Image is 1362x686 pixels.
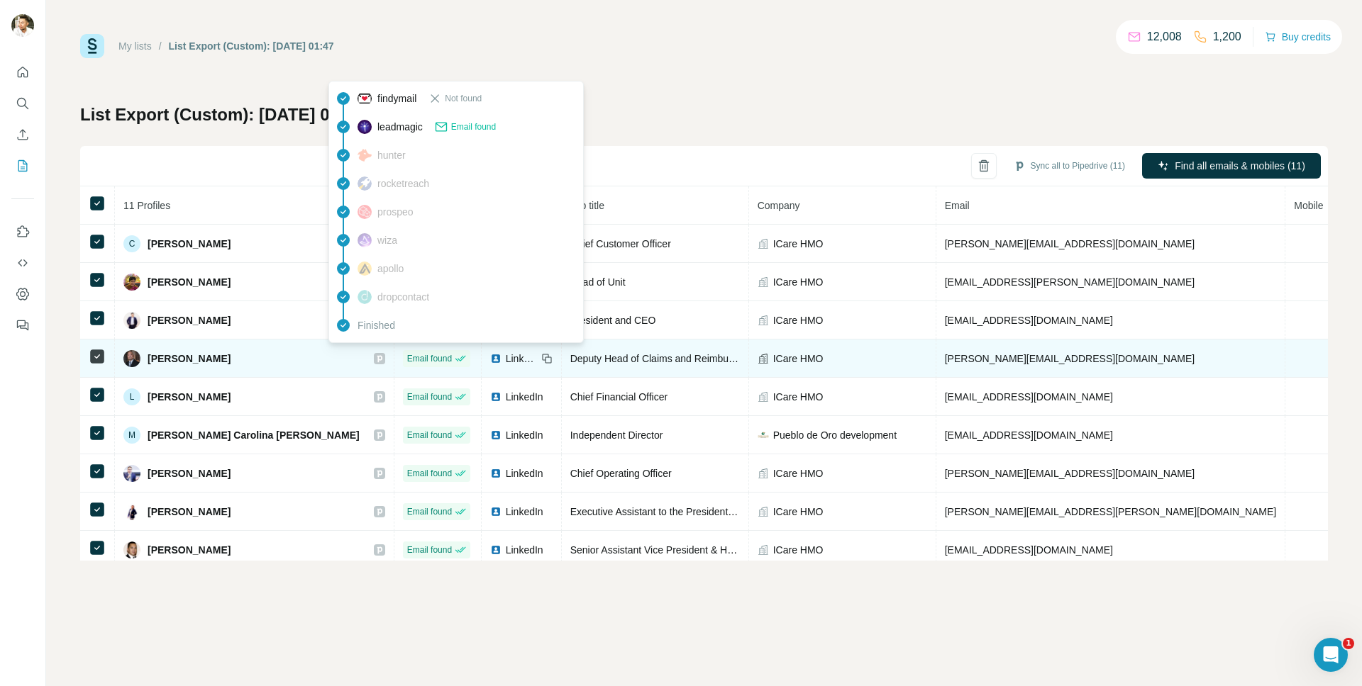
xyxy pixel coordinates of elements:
button: Use Surfe on LinkedIn [11,219,34,244]
span: Head of Unit [570,276,626,288]
span: Finished [358,318,395,332]
span: Email found [407,390,452,403]
span: Email found [407,467,452,480]
span: ICare HMO [773,313,824,327]
button: Sync all to Pipedrive (11) [1004,155,1135,176]
span: LinkedIn [506,390,543,404]
span: [PERSON_NAME][EMAIL_ADDRESS][PERSON_NAME][DOMAIN_NAME] [945,506,1277,517]
span: [PERSON_NAME] [148,390,231,404]
img: LinkedIn logo [490,506,502,517]
img: Avatar [123,312,140,329]
span: LinkedIn [506,352,537,366]
span: Senior Assistant Vice President & Head of Channel Development & Sales Support [570,544,931,556]
span: hunter [377,148,406,162]
span: [PERSON_NAME] [148,543,231,557]
span: [EMAIL_ADDRESS][DOMAIN_NAME] [945,429,1113,441]
div: M [123,427,140,444]
span: Chief Operating Officer [570,468,672,479]
span: Email found [407,544,452,556]
span: dropcontact [377,290,429,304]
img: provider leadmagic logo [358,120,372,134]
img: provider wiza logo [358,233,372,247]
img: LinkedIn logo [490,544,502,556]
span: 11 Profiles [123,200,170,211]
img: LinkedIn logo [490,468,502,479]
div: C [123,235,140,252]
button: Find all emails & mobiles (11) [1142,153,1321,179]
span: Find all emails & mobiles (11) [1175,159,1305,173]
span: [PERSON_NAME][EMAIL_ADDRESS][DOMAIN_NAME] [945,468,1195,479]
img: provider apollo logo [358,262,372,276]
span: LinkedIn [506,428,543,442]
span: [PERSON_NAME] [148,313,231,327]
img: provider dropcontact logo [358,290,372,304]
span: Job title [570,200,604,211]
span: [PERSON_NAME][EMAIL_ADDRESS][DOMAIN_NAME] [945,353,1195,364]
button: Quick start [11,60,34,85]
span: Email found [407,352,452,365]
span: rocketreach [377,176,429,191]
p: 1,200 [1213,28,1241,45]
span: President and CEO [570,315,656,326]
img: provider prospeo logo [358,205,372,219]
span: Mobile [1294,200,1323,211]
span: ICare HMO [773,543,824,557]
span: LinkedIn [506,505,543,519]
span: [PERSON_NAME] [148,237,231,251]
button: Use Surfe API [11,250,34,276]
span: ICare HMO [773,352,824,366]
p: 12,008 [1147,28,1182,45]
span: Email found [407,505,452,518]
span: leadmagic [377,120,423,134]
img: provider findymail logo [358,91,372,106]
a: My lists [118,40,152,52]
span: Deputy Head of Claims and Reimbursement [570,353,765,364]
button: Search [11,91,34,116]
img: Avatar [11,14,34,37]
img: LinkedIn logo [490,353,502,364]
span: [PERSON_NAME] Carolina [PERSON_NAME] [148,428,360,442]
img: LinkedIn logo [490,429,502,441]
span: Chief Financial Officer [570,391,668,403]
span: LinkedIn [506,466,543,480]
span: [EMAIL_ADDRESS][DOMAIN_NAME] [945,391,1113,403]
button: Buy credits [1265,27,1331,47]
span: prospeo [377,205,414,219]
span: Email found [451,120,496,133]
img: Avatar [123,541,140,558]
span: ICare HMO [773,275,824,289]
span: ICare HMO [773,466,824,480]
img: provider rocketreach logo [358,176,372,191]
span: Not found [445,92,482,105]
button: Enrich CSV [11,122,34,147]
img: Avatar [123,350,140,367]
img: Avatar [123,503,140,520]
button: Dashboard [11,281,34,307]
img: company-logo [758,429,769,441]
span: wiza [377,233,397,247]
span: [PERSON_NAME] [148,466,231,480]
span: apollo [377,262,404,276]
span: LinkedIn [506,543,543,557]
img: LinkedIn logo [490,391,502,403]
span: [PERSON_NAME][EMAIL_ADDRESS][DOMAIN_NAME] [945,238,1195,249]
iframe: Intercom live chat [1314,638,1348,672]
div: List Export (Custom): [DATE] 01:47 [169,39,334,53]
h1: List Export (Custom): [DATE] 01:47 [80,103,364,126]
span: Email [945,200,970,211]
img: provider hunter logo [358,149,372,162]
button: My lists [11,153,34,179]
span: [EMAIL_ADDRESS][DOMAIN_NAME] [945,544,1113,556]
span: [PERSON_NAME] [148,505,231,519]
span: [PERSON_NAME] [148,352,231,366]
div: L [123,388,140,405]
span: findymail [377,91,416,106]
img: Avatar [123,274,140,291]
span: Company [758,200,800,211]
span: ICare HMO [773,505,824,519]
span: Chief Customer Officer [570,238,671,249]
span: [EMAIL_ADDRESS][DOMAIN_NAME] [945,315,1113,326]
img: Avatar [123,465,140,482]
span: ICare HMO [773,390,824,404]
button: Feedback [11,313,34,338]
